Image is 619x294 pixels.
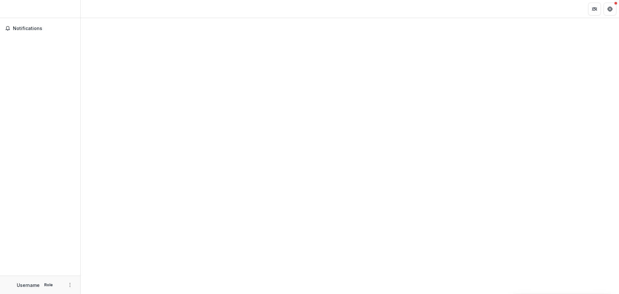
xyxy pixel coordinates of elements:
[42,282,55,288] p: Role
[588,3,601,15] button: Partners
[604,3,616,15] button: Get Help
[3,23,78,34] button: Notifications
[13,26,75,31] span: Notifications
[17,282,40,289] p: Username
[66,281,74,289] button: More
